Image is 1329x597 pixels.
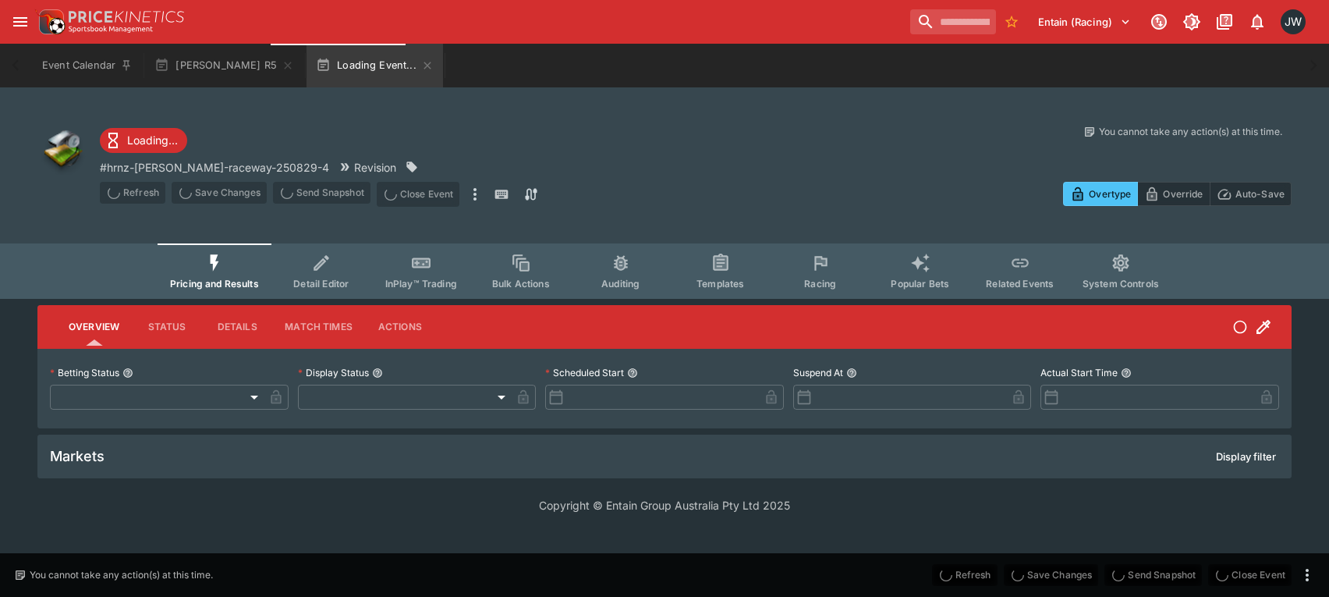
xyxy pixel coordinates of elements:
[1281,9,1306,34] div: Jayden Wyke
[999,9,1024,34] button: No Bookmarks
[56,308,132,346] button: Overview
[601,278,640,290] span: Auditing
[307,44,443,87] button: Loading Event...
[1089,186,1131,202] p: Overtype
[1276,5,1310,39] button: Jayden Wyke
[1298,566,1317,585] button: more
[1137,182,1210,206] button: Override
[804,278,836,290] span: Racing
[1063,182,1138,206] button: Overtype
[37,125,87,175] img: other.png
[1121,368,1132,378] button: Actual Start Time
[910,9,996,34] input: search
[1145,8,1173,36] button: Connected to PK
[372,368,383,378] button: Display Status
[466,182,484,207] button: more
[1099,125,1282,139] p: You cannot take any action(s) at this time.
[385,278,457,290] span: InPlay™ Trading
[122,368,133,378] button: Betting Status
[272,308,365,346] button: Match Times
[1235,186,1285,202] p: Auto-Save
[34,6,66,37] img: PriceKinetics Logo
[793,366,843,379] p: Suspend At
[298,366,369,379] p: Display Status
[696,278,744,290] span: Templates
[132,308,202,346] button: Status
[127,132,178,148] p: Loading...
[170,278,259,290] span: Pricing and Results
[30,568,213,582] p: You cannot take any action(s) at this time.
[986,278,1054,290] span: Related Events
[492,278,550,290] span: Bulk Actions
[293,278,349,290] span: Detail Editor
[145,44,303,87] button: [PERSON_NAME] R5
[1207,444,1285,469] button: Display filter
[1163,186,1203,202] p: Override
[1178,8,1206,36] button: Toggle light/dark mode
[846,368,857,378] button: Suspend At
[158,243,1171,299] div: Event type filters
[1063,182,1292,206] div: Start From
[1029,9,1140,34] button: Select Tenant
[50,447,105,465] h5: Markets
[1210,182,1292,206] button: Auto-Save
[1210,8,1239,36] button: Documentation
[202,308,272,346] button: Details
[891,278,949,290] span: Popular Bets
[69,11,184,23] img: PriceKinetics
[6,8,34,36] button: open drawer
[354,159,396,176] p: Revision
[1083,278,1159,290] span: System Controls
[1040,366,1118,379] p: Actual Start Time
[1243,8,1271,36] button: Notifications
[100,159,329,176] p: Copy To Clipboard
[627,368,638,378] button: Scheduled Start
[69,26,153,33] img: Sportsbook Management
[545,366,624,379] p: Scheduled Start
[365,308,435,346] button: Actions
[33,44,142,87] button: Event Calendar
[50,366,119,379] p: Betting Status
